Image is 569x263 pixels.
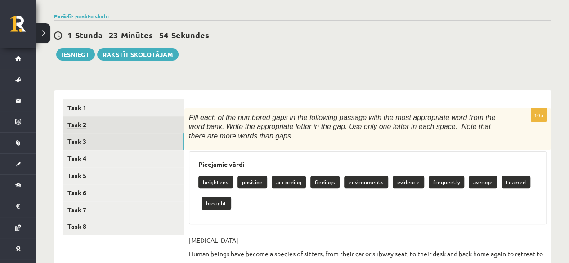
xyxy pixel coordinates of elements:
[56,48,95,61] button: Iesniegt
[97,48,179,61] a: Rakstīt skolotājam
[202,197,231,210] p: brought
[63,116,184,133] a: Task 2
[63,133,184,150] a: Task 3
[429,176,464,188] p: frequently
[121,30,153,40] span: Minūtes
[531,108,547,122] p: 10p
[189,114,495,140] span: Fill each of the numbered gaps in the following passage with the most appropriate word from the w...
[10,16,36,38] a: Rīgas 1. Tālmācības vidusskola
[393,176,424,188] p: evidence
[67,30,72,40] span: 1
[63,167,184,184] a: Task 5
[75,30,103,40] span: Stunda
[159,30,168,40] span: 54
[272,176,306,188] p: according
[63,184,184,201] a: Task 6
[63,99,184,116] a: Task 1
[310,176,340,188] p: findings
[63,218,184,235] a: Task 8
[63,201,184,218] a: Task 7
[237,176,267,188] p: position
[171,30,209,40] span: Sekundes
[63,150,184,167] a: Task 4
[469,176,497,188] p: average
[344,176,388,188] p: environments
[198,176,233,188] p: heightens
[54,13,109,20] a: Parādīt punktu skalu
[198,160,537,168] h3: Pieejamie vārdi
[502,176,530,188] p: teamed
[109,30,118,40] span: 23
